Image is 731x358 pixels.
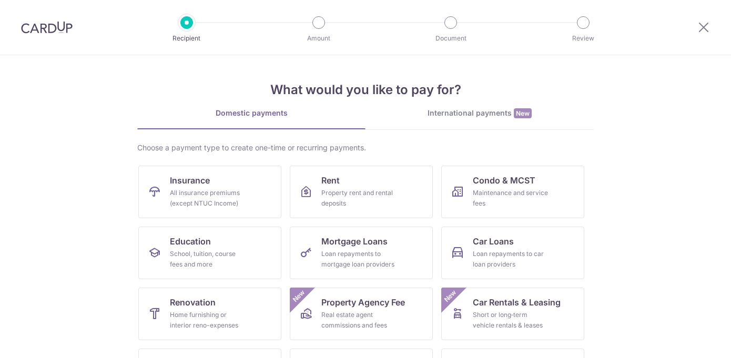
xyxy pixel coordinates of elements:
[514,108,532,118] span: New
[170,310,246,331] div: Home furnishing or interior reno-expenses
[544,33,622,44] p: Review
[441,288,584,340] a: Car Rentals & LeasingShort or long‑term vehicle rentals & leasesNew
[170,235,211,248] span: Education
[148,33,226,44] p: Recipient
[290,288,433,340] a: Property Agency FeeReal estate agent commissions and feesNew
[170,188,246,209] div: All insurance premiums (except NTUC Income)
[441,166,584,218] a: Condo & MCSTMaintenance and service fees
[365,108,594,119] div: International payments
[441,227,584,279] a: Car LoansLoan repayments to car loan providers
[290,166,433,218] a: RentProperty rent and rental deposits
[473,235,514,248] span: Car Loans
[473,310,549,331] div: Short or long‑term vehicle rentals & leases
[473,296,561,309] span: Car Rentals & Leasing
[138,227,281,279] a: EducationSchool, tuition, course fees and more
[442,288,459,305] span: New
[412,33,490,44] p: Document
[473,249,549,270] div: Loan repayments to car loan providers
[138,288,281,340] a: RenovationHome furnishing or interior reno-expenses
[290,288,308,305] span: New
[321,296,405,309] span: Property Agency Fee
[170,174,210,187] span: Insurance
[137,80,594,99] h4: What would you like to pay for?
[290,227,433,279] a: Mortgage LoansLoan repayments to mortgage loan providers
[138,166,281,218] a: InsuranceAll insurance premiums (except NTUC Income)
[170,296,216,309] span: Renovation
[170,249,246,270] div: School, tuition, course fees and more
[473,174,535,187] span: Condo & MCST
[321,249,397,270] div: Loan repayments to mortgage loan providers
[321,188,397,209] div: Property rent and rental deposits
[137,142,594,153] div: Choose a payment type to create one-time or recurring payments.
[321,310,397,331] div: Real estate agent commissions and fees
[321,235,388,248] span: Mortgage Loans
[321,174,340,187] span: Rent
[280,33,358,44] p: Amount
[473,188,549,209] div: Maintenance and service fees
[137,108,365,118] div: Domestic payments
[21,21,73,34] img: CardUp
